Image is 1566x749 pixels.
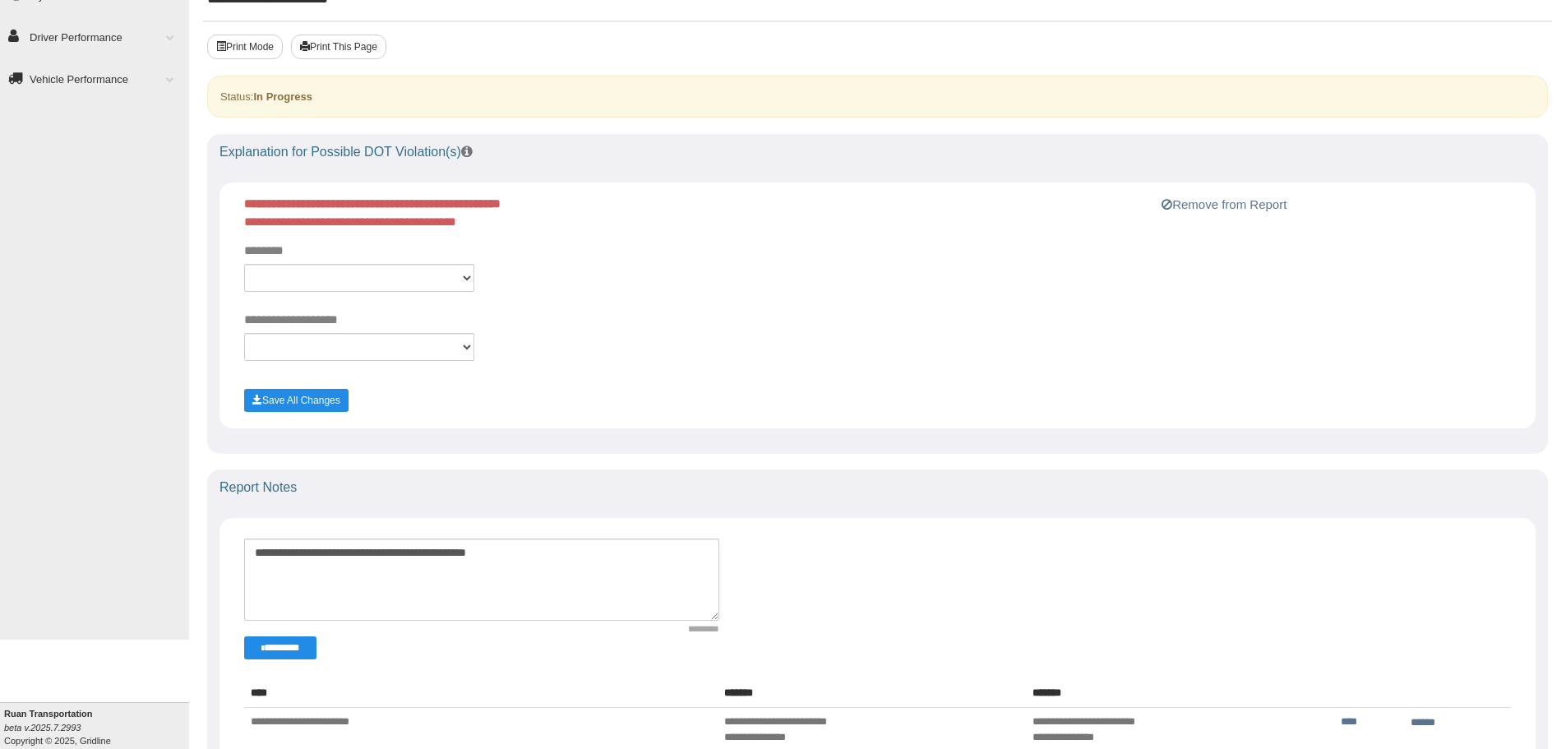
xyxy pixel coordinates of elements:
div: Copyright © 2025, Gridline [4,707,189,747]
button: Save [244,389,349,412]
button: Print This Page [291,35,386,59]
button: Remove from Report [1157,195,1291,215]
button: Print Mode [207,35,283,59]
strong: In Progress [253,90,312,103]
div: Status: [207,76,1548,118]
b: Ruan Transportation [4,709,93,719]
i: beta v.2025.7.2993 [4,723,81,733]
div: Report Notes [207,469,1548,506]
div: Explanation for Possible DOT Violation(s) [207,134,1548,170]
button: Change Filter Options [244,636,316,659]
